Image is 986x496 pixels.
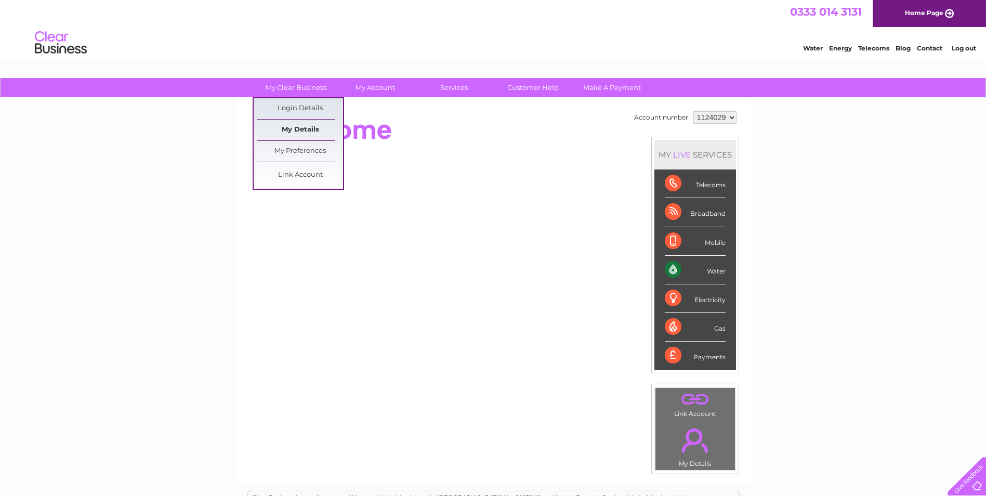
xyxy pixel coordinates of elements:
[665,313,726,342] div: Gas
[569,78,655,97] a: Make A Payment
[952,44,976,52] a: Log out
[829,44,852,52] a: Energy
[658,390,732,409] a: .
[917,44,942,52] a: Contact
[34,27,87,59] img: logo.png
[253,78,339,97] a: My Clear Business
[658,422,732,459] a: .
[665,342,726,370] div: Payments
[665,227,726,256] div: Mobile
[665,169,726,198] div: Telecoms
[257,98,343,119] a: Login Details
[257,141,343,162] a: My Preferences
[655,387,735,420] td: Link Account
[411,78,497,97] a: Services
[858,44,889,52] a: Telecoms
[665,284,726,313] div: Electricity
[654,140,736,169] div: MY SERVICES
[665,256,726,284] div: Water
[257,120,343,140] a: My Details
[248,6,739,50] div: Clear Business is a trading name of Verastar Limited (registered in [GEOGRAPHIC_DATA] No. 3667643...
[790,5,862,18] a: 0333 014 3131
[671,150,693,160] div: LIVE
[257,165,343,186] a: Link Account
[655,420,735,471] td: My Details
[632,109,691,126] td: Account number
[490,78,576,97] a: Customer Help
[803,44,823,52] a: Water
[332,78,418,97] a: My Account
[896,44,911,52] a: Blog
[665,198,726,227] div: Broadband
